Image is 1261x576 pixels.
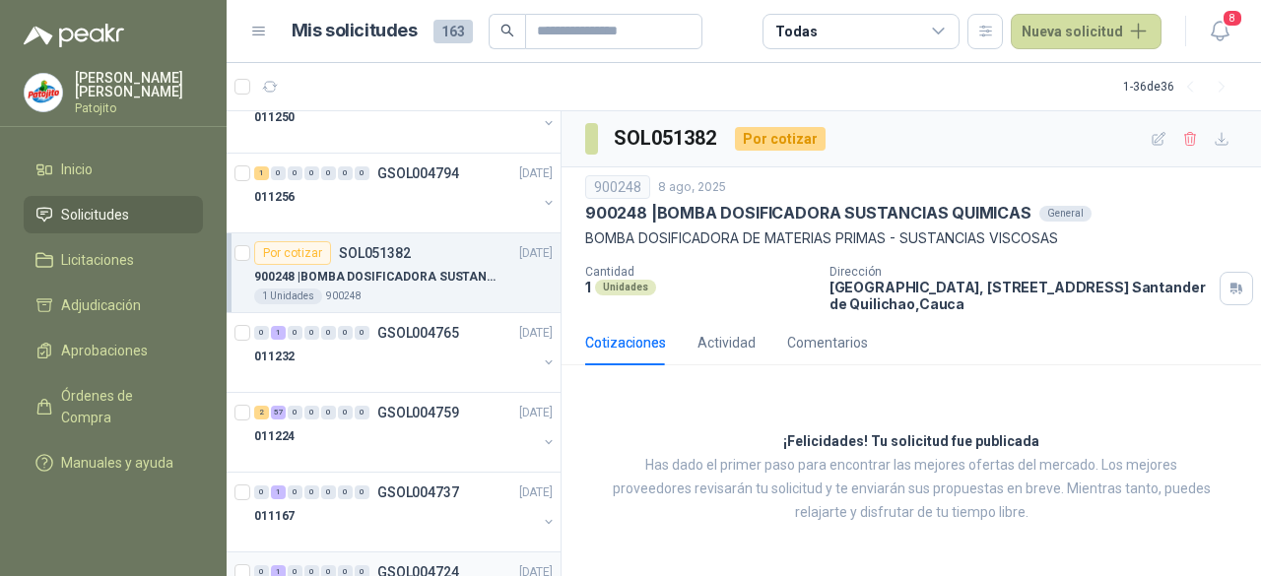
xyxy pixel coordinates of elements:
[1123,71,1237,102] div: 1 - 36 de 36
[355,406,369,419] div: 0
[254,507,295,526] p: 011167
[326,288,362,304] p: 900248
[61,294,141,316] span: Adjudicación
[254,485,269,499] div: 0
[288,406,302,419] div: 0
[254,321,557,384] a: 0 1 0 0 0 0 0 GSOL004765[DATE] 011232
[271,166,286,180] div: 0
[271,326,286,340] div: 1
[433,20,473,43] span: 163
[254,427,295,446] p: 011224
[1222,9,1243,28] span: 8
[611,454,1212,525] p: Has dado el primer paso para encontrar las mejores ofertas del mercado. Los mejores proveedores r...
[338,166,353,180] div: 0
[377,485,459,499] p: GSOL004737
[377,166,459,180] p: GSOL004794
[304,406,319,419] div: 0
[254,288,322,304] div: 1 Unidades
[585,203,1031,224] p: 900248 | BOMBA DOSIFICADORA SUSTANCIAS QUIMICAS
[24,241,203,279] a: Licitaciones
[254,480,557,544] a: 0 1 0 0 0 0 0 GSOL004737[DATE] 011167
[585,279,591,295] p: 1
[254,188,295,207] p: 011256
[519,404,553,422] p: [DATE]
[304,326,319,340] div: 0
[338,326,353,340] div: 0
[24,196,203,233] a: Solicitudes
[254,326,269,340] div: 0
[254,406,269,419] div: 2
[355,166,369,180] div: 0
[1011,14,1161,49] button: Nueva solicitud
[24,24,124,47] img: Logo peakr
[254,401,557,464] a: 2 57 0 0 0 0 0 GSOL004759[DATE] 011224
[24,444,203,481] a: Manuales y ayuda
[292,17,418,45] h1: Mis solicitudes
[254,82,557,145] a: 0 13 0 0 0 0 0 GSOL004793[DATE] 011250
[585,227,1237,249] p: BOMBA DOSIFICADORA DE MATERIAS PRIMAS - SUSTANCIAS VISCOSAS
[254,241,331,265] div: Por cotizar
[24,377,203,436] a: Órdenes de Compra
[1039,206,1092,222] div: General
[61,249,134,271] span: Licitaciones
[735,127,826,151] div: Por cotizar
[697,332,756,353] div: Actividad
[75,102,203,114] p: Patojito
[254,161,557,224] a: 1 0 0 0 0 0 0 GSOL004794[DATE] 011256
[271,485,286,499] div: 1
[377,406,459,419] p: GSOL004759
[585,332,666,353] div: Cotizaciones
[61,385,184,428] span: Órdenes de Compra
[500,24,514,37] span: search
[61,452,173,474] span: Manuales y ayuda
[288,326,302,340] div: 0
[24,287,203,324] a: Adjudicación
[254,108,295,127] p: 011250
[519,324,553,343] p: [DATE]
[783,430,1039,454] h3: ¡Felicidades! Tu solicitud fue publicada
[338,406,353,419] div: 0
[519,164,553,183] p: [DATE]
[288,166,302,180] div: 0
[595,280,656,295] div: Unidades
[585,265,814,279] p: Cantidad
[1202,14,1237,49] button: 8
[658,178,726,197] p: 8 ago, 2025
[288,485,302,499] div: 0
[304,166,319,180] div: 0
[24,151,203,188] a: Inicio
[321,406,336,419] div: 0
[775,21,817,42] div: Todas
[614,123,719,154] h3: SOL051382
[339,246,411,260] p: SOL051382
[519,483,553,502] p: [DATE]
[355,326,369,340] div: 0
[830,265,1212,279] p: Dirección
[254,166,269,180] div: 1
[321,326,336,340] div: 0
[519,244,553,263] p: [DATE]
[25,74,62,111] img: Company Logo
[787,332,868,353] div: Comentarios
[355,485,369,499] div: 0
[377,326,459,340] p: GSOL004765
[271,406,286,419] div: 57
[585,175,650,199] div: 900248
[227,233,561,313] a: Por cotizarSOL051382[DATE] 900248 |BOMBA DOSIFICADORA SUSTANCIAS QUIMICAS1 Unidades900248
[75,71,203,98] p: [PERSON_NAME] [PERSON_NAME]
[830,279,1212,312] p: [GEOGRAPHIC_DATA], [STREET_ADDRESS] Santander de Quilichao , Cauca
[321,166,336,180] div: 0
[61,340,148,361] span: Aprobaciones
[338,485,353,499] div: 0
[254,348,295,366] p: 011232
[61,159,93,180] span: Inicio
[304,485,319,499] div: 0
[321,485,336,499] div: 0
[61,204,129,225] span: Solicitudes
[254,268,499,287] p: 900248 | BOMBA DOSIFICADORA SUSTANCIAS QUIMICAS
[24,332,203,369] a: Aprobaciones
